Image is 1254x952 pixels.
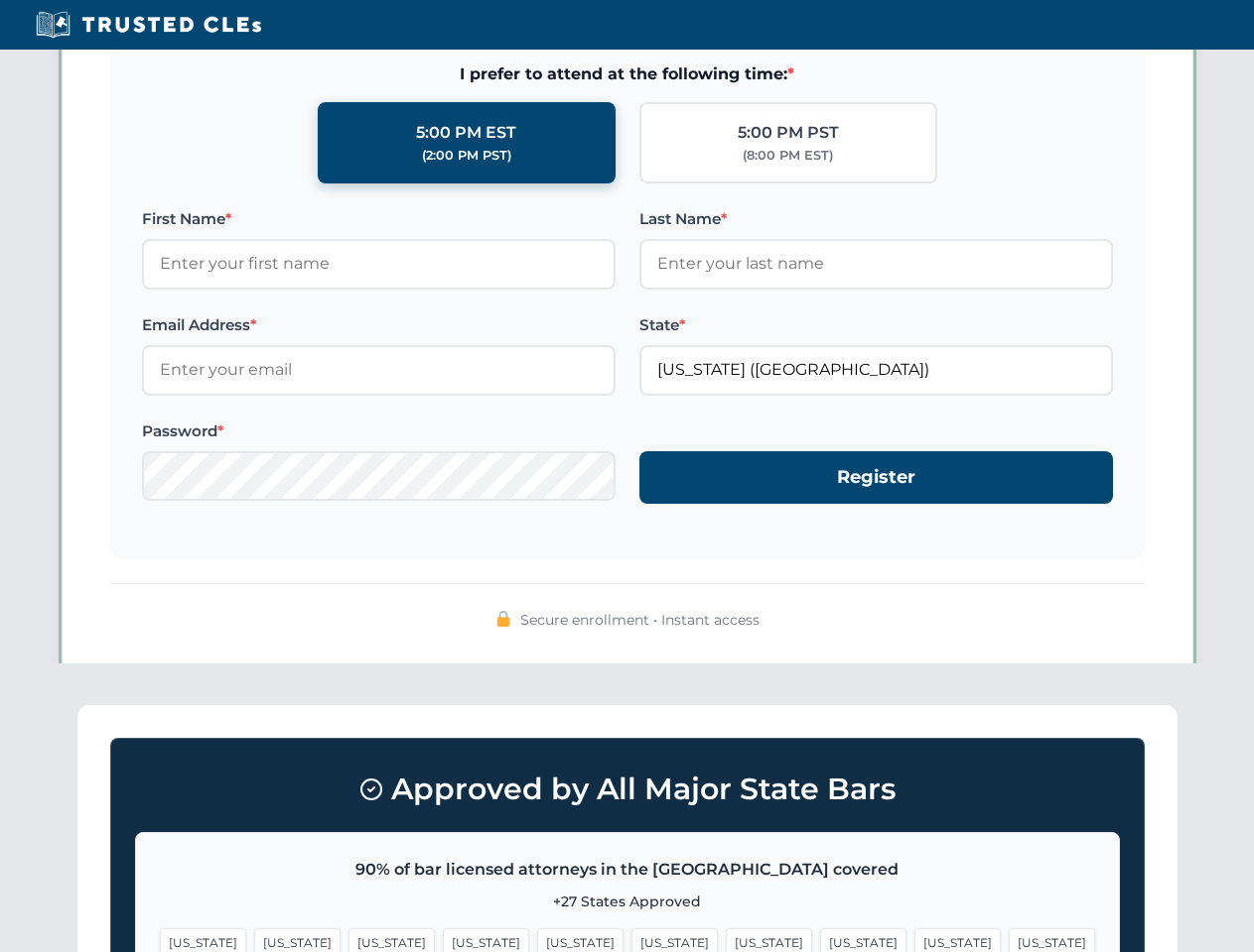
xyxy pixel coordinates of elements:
[639,239,1113,289] input: Enter your last name
[160,891,1095,912] p: +27 States Approved
[142,419,616,443] label: Password
[30,10,267,40] img: Trusted CLEs
[738,120,839,146] div: 5:00 PM PST
[416,120,516,146] div: 5:00 PM EST
[639,313,1113,337] label: State
[743,146,833,166] div: (8:00 PM EST)
[142,313,616,337] label: Email Address
[160,857,1095,883] p: 90% of bar licensed attorneys in the [GEOGRAPHIC_DATA] covered
[142,345,616,395] input: Enter your email
[639,451,1113,504] button: Register
[142,239,616,289] input: Enter your first name
[422,146,511,166] div: (2:00 PM PST)
[135,763,1120,816] h3: Approved by All Major State Bars
[520,609,760,631] span: Secure enrollment • Instant access
[639,345,1113,395] input: Florida (FL)
[142,61,1113,87] span: I prefer to attend at the following time:
[142,207,616,231] label: First Name
[639,207,1113,231] label: Last Name
[495,611,511,627] img: 🔒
